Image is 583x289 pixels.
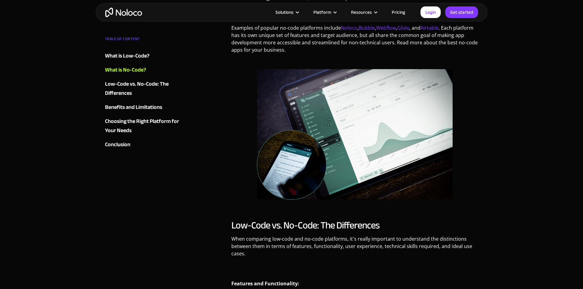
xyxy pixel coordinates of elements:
[313,8,331,16] div: Platform
[275,8,293,16] div: Solutions
[359,24,375,31] a: Bubble
[231,235,478,262] p: When comparing low-code and no-code platforms, it's really important to understand the distinctio...
[343,8,384,16] div: Resources
[306,8,343,16] div: Platform
[105,8,142,17] a: home
[231,24,478,58] p: Examples of popular no-code platforms include , , , , and . Each platform has its own unique set ...
[105,51,179,61] a: What is Low-Code?
[445,6,478,18] a: Get started
[105,140,130,149] div: Conclusion
[397,24,409,31] a: Glide
[105,34,179,46] div: TABLE OF CONTENT
[231,219,478,232] h2: Low-Code vs. No-Code: The Differences
[351,8,372,16] div: Resources
[105,103,162,112] div: Benefits and Limitations
[268,8,306,16] div: Solutions
[105,80,179,98] a: Low-Code vs. No-Code: The Differences
[105,65,179,75] a: What is No-Code?
[420,24,439,31] a: Airtable
[105,51,149,61] div: What is Low-Code?
[105,117,179,135] a: Choosing the Right Platform for Your Needs
[105,65,146,75] div: What is No-Code?
[341,24,357,31] a: Noloco
[105,140,179,149] a: Conclusion
[384,8,413,16] a: Pricing
[420,6,441,18] a: Login
[105,103,179,112] a: Benefits and Limitations
[376,24,396,31] a: Webflow
[231,265,478,277] p: ‍
[231,280,299,287] strong: Features and Functionality:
